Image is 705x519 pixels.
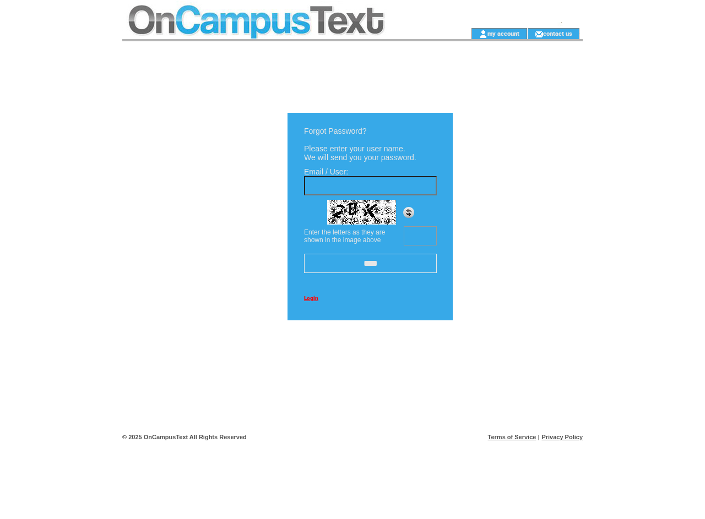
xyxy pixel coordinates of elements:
[122,434,247,440] span: © 2025 OnCampusText All Rights Reserved
[535,30,543,39] img: contact_us_icon.gif;jsessionid=19FCD3C5B1F75E05811B56494FFCB5E3
[479,30,487,39] img: account_icon.gif;jsessionid=19FCD3C5B1F75E05811B56494FFCB5E3
[543,30,572,37] a: contact us
[304,228,385,244] span: Enter the letters as they are shown in the image above
[487,30,519,37] a: my account
[538,434,540,440] span: |
[403,207,414,218] img: refresh.png;jsessionid=19FCD3C5B1F75E05811B56494FFCB5E3
[541,434,583,440] a: Privacy Policy
[488,434,536,440] a: Terms of Service
[304,167,348,176] span: Email / User:
[327,200,396,225] img: Captcha.jpg;jsessionid=19FCD3C5B1F75E05811B56494FFCB5E3
[304,127,416,162] span: Forgot Password? Please enter your user name. We will send you your password.
[304,295,318,301] a: Login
